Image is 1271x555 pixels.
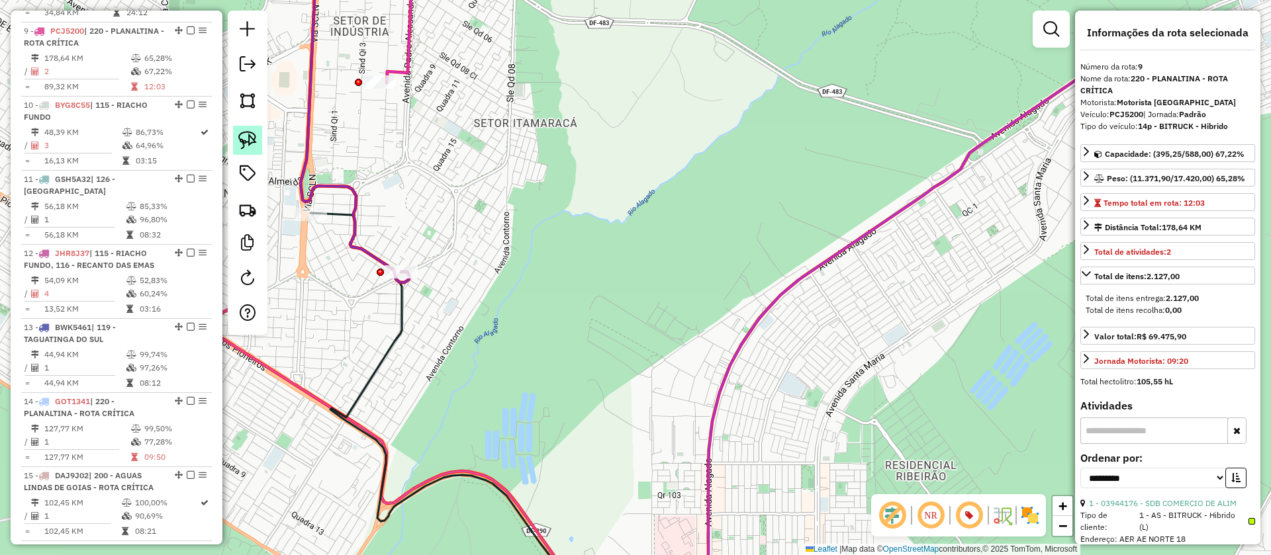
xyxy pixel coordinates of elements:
[876,499,908,531] span: Exibir deslocamento
[24,302,30,316] td: =
[139,376,206,390] td: 08:12
[24,361,30,374] td: /
[44,361,126,374] td: 1
[175,397,183,405] em: Alterar sequência das rotas
[1094,271,1180,282] div: Total de itens:
[122,499,132,507] i: % de utilização do peso
[1137,331,1186,341] strong: R$ 69.475,90
[24,287,30,300] td: /
[144,450,207,464] td: 09:50
[915,499,947,531] span: Ocultar NR
[44,422,130,435] td: 127,77 KM
[1080,287,1255,321] div: Total de itens:2.127,00
[175,249,183,257] em: Alterar sequência das rotas
[234,160,261,190] a: Vincular Rótulos
[131,54,141,62] i: % de utilização do peso
[24,100,148,122] span: | 115 - RIACHO FUNDO
[1137,376,1173,386] strong: 105,55 hL
[187,249,195,257] em: Finalizar rota
[1080,26,1255,39] h4: Informações da rota selecionada
[24,100,148,122] span: 10 -
[1080,327,1255,345] a: Valor total:R$ 69.475,90
[44,213,126,226] td: 1
[31,290,39,298] i: Total de Atividades
[1138,121,1228,131] strong: 14p - BITRUCK - Hibrido
[234,16,261,46] a: Nova sessão e pesquisa
[31,512,39,520] i: Total de Atividades
[44,154,122,167] td: 16,13 KM
[1086,304,1250,316] div: Total de itens recolha:
[234,230,261,259] a: Criar modelo
[238,131,257,149] img: Selecionar atividades - laço
[1094,331,1186,343] div: Valor total:
[139,213,206,226] td: 96,80%
[31,216,39,224] i: Total de Atividades
[31,364,39,372] i: Total de Atividades
[122,142,132,149] i: % de utilização da cubagem
[55,248,89,258] span: JHR8J37
[175,471,183,479] em: Alterar sequência das rotas
[1080,193,1255,211] a: Tempo total em rota: 12:03
[1080,450,1255,466] label: Ordenar por:
[1143,109,1206,119] span: | Jornada:
[24,396,134,418] span: 14 -
[31,351,39,359] i: Distância Total
[1117,97,1236,107] strong: Motorista [GEOGRAPHIC_DATA]
[1107,173,1245,183] span: Peso: (11.371,90/17.420,00) 65,28%
[44,496,121,509] td: 102,45 KM
[144,52,207,65] td: 65,28%
[1059,497,1067,514] span: +
[806,544,837,554] a: Leaflet
[24,248,154,270] span: | 115 - RIACHO FUNDO, 116 - RECANTO DAS EMAS
[24,322,116,344] span: 13 -
[24,139,30,152] td: /
[238,200,257,219] img: Criar rota
[122,157,129,165] i: Tempo total em rota
[44,525,121,538] td: 102,45 KM
[134,509,199,523] td: 90,69%
[31,425,39,433] i: Distância Total
[1105,149,1245,159] span: Capacidade: (395,25/588,00) 67,22%
[24,26,164,48] span: 9 -
[1059,517,1067,534] span: −
[992,505,1013,526] img: Fluxo de ruas
[139,228,206,241] td: 08:32
[1080,169,1255,187] a: Peso: (11.371,90/17.420,00) 65,28%
[24,376,30,390] td: =
[126,364,136,372] i: % de utilização da cubagem
[134,496,199,509] td: 100,00%
[126,231,133,239] i: Tempo total em rota
[199,323,207,331] em: Opções
[1080,73,1228,95] strong: 220 - PLANALTINA - ROTA CRÍTICA
[802,544,1080,555] div: Map data © contributors,© 2025 TomTom, Microsoft
[1080,242,1255,260] a: Total de atividades:2
[55,396,90,406] span: GOT1341
[139,200,206,213] td: 85,33%
[187,323,195,331] em: Finalizar rota
[1086,292,1250,304] div: Total de itens entrega:
[1080,509,1255,533] div: Tipo de cliente:
[1080,144,1255,162] a: Capacidade: (395,25/588,00) 67,22%
[1080,61,1255,73] div: Número da rota:
[144,422,207,435] td: 99,50%
[1165,305,1182,315] strong: 0,00
[55,322,91,332] span: BWK5461
[234,51,261,81] a: Exportar sessão
[1080,351,1255,369] a: Jornada Motorista: 09:20
[1162,222,1201,232] span: 178,64 KM
[139,302,206,316] td: 03:16
[55,174,91,184] span: GSH5A32
[1166,293,1199,303] strong: 2.127,00
[24,6,30,19] td: =
[31,499,39,507] i: Distância Total
[44,450,130,464] td: 127,77 KM
[24,228,30,241] td: =
[44,200,126,213] td: 56,18 KM
[24,435,30,448] td: /
[135,126,199,139] td: 86,73%
[139,287,206,300] td: 60,24%
[1094,247,1171,257] span: Total de atividades:
[139,274,206,287] td: 52,83%
[1094,222,1201,234] div: Distância Total:
[24,65,30,78] td: /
